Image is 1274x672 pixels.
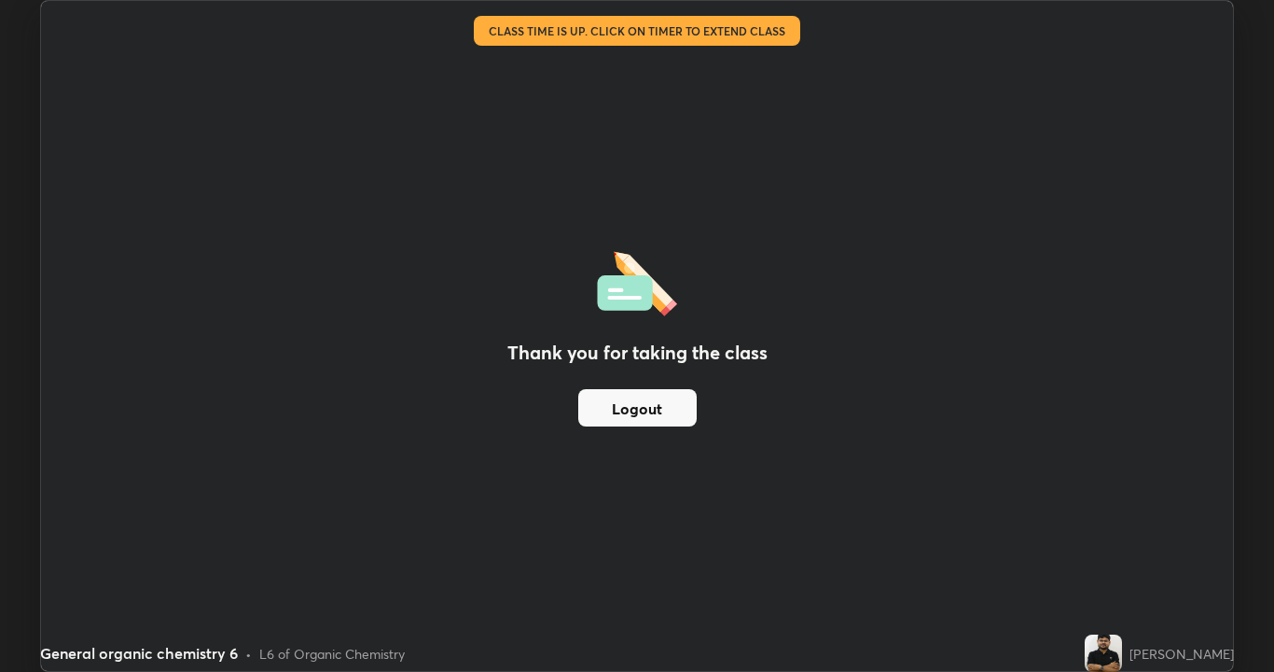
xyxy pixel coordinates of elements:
[40,642,238,665] div: General organic chemistry 6
[259,644,405,664] div: L6 of Organic Chemistry
[578,389,697,427] button: Logout
[1129,644,1234,664] div: [PERSON_NAME]
[245,644,252,664] div: •
[597,245,677,316] img: offlineFeedback.1438e8b3.svg
[1085,635,1122,672] img: d32c70f87a0b4f19b114348ebca7561d.jpg
[507,339,768,367] h2: Thank you for taking the class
